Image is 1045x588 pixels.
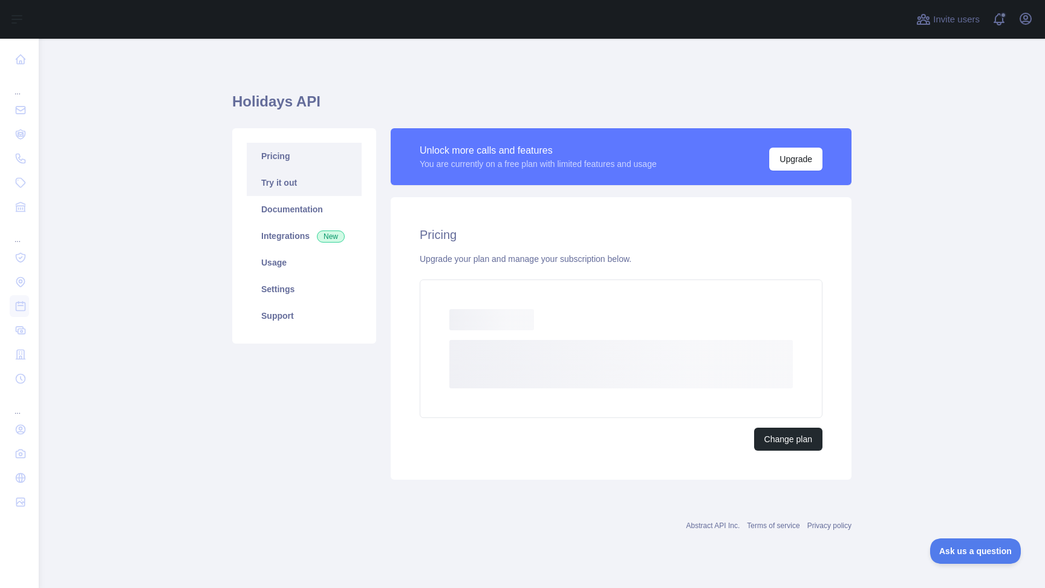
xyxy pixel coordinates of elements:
div: ... [10,392,29,416]
a: Support [247,302,362,329]
button: Invite users [914,10,982,29]
a: Settings [247,276,362,302]
a: Pricing [247,143,362,169]
a: Integrations New [247,223,362,249]
div: Upgrade your plan and manage your subscription below. [420,253,822,265]
span: Invite users [933,13,980,27]
span: New [317,230,345,243]
div: ... [10,220,29,244]
a: Usage [247,249,362,276]
div: ... [10,73,29,97]
a: Terms of service [747,521,799,530]
button: Change plan [754,428,822,451]
a: Privacy policy [807,521,851,530]
h2: Pricing [420,226,822,243]
div: You are currently on a free plan with limited features and usage [420,158,657,170]
h1: Holidays API [232,92,851,121]
button: Upgrade [769,148,822,171]
a: Try it out [247,169,362,196]
a: Documentation [247,196,362,223]
a: Abstract API Inc. [686,521,740,530]
iframe: Toggle Customer Support [930,538,1021,564]
div: Unlock more calls and features [420,143,657,158]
